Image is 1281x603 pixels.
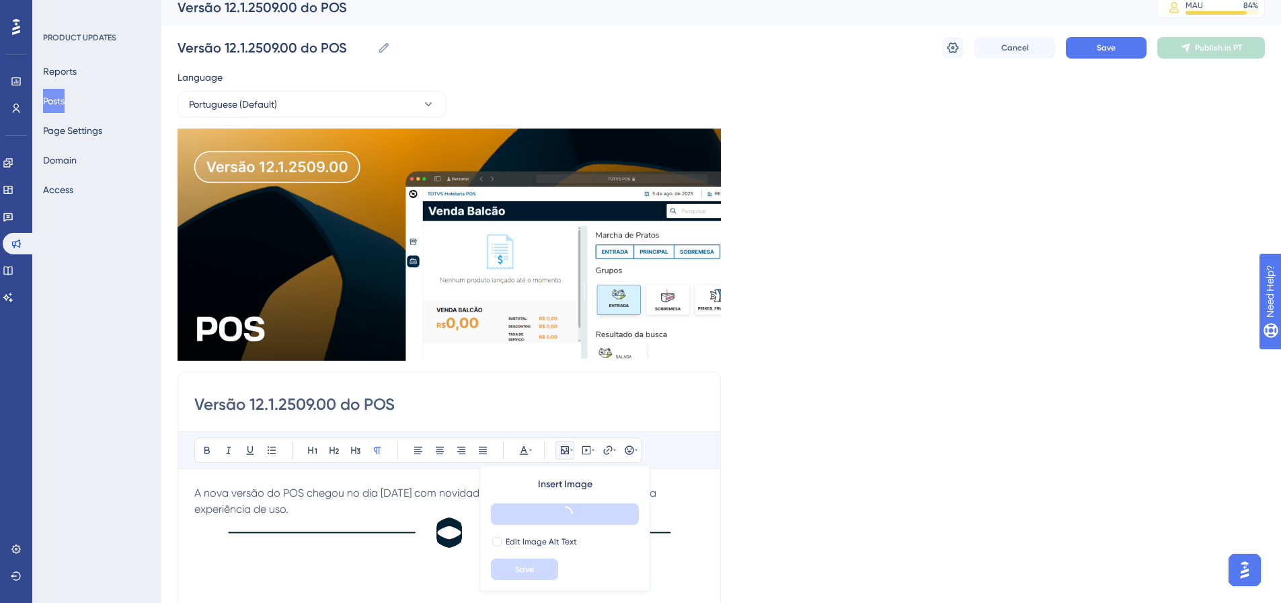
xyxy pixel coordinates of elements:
[178,129,721,361] img: file-1756212661137.png
[194,487,659,516] span: A nova versão do POS chegou no dia [DATE] com novidades que vão melhorar ainda mais sua experiênc...
[32,3,84,20] span: Need Help?
[506,536,577,547] span: Edit Image Alt Text
[43,89,65,113] button: Posts
[178,91,447,118] button: Portuguese (Default)
[43,118,102,143] button: Page Settings
[491,559,558,580] button: Save
[1225,550,1265,590] iframe: UserGuiding AI Assistant Launcher
[43,178,73,202] button: Access
[1195,42,1242,53] span: Publish in PT
[1097,42,1116,53] span: Save
[974,37,1055,59] button: Cancel
[43,32,116,43] div: PRODUCT UPDATES
[194,394,704,415] input: Post Title
[178,69,223,85] span: Language
[189,96,277,112] span: Portuguese (Default)
[43,148,77,172] button: Domain
[515,564,534,575] span: Save
[178,38,372,57] input: Post Name
[1066,37,1147,59] button: Save
[1157,37,1265,59] button: Publish in PT
[538,476,592,493] span: Insert Image
[1001,42,1029,53] span: Cancel
[43,59,77,83] button: Reports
